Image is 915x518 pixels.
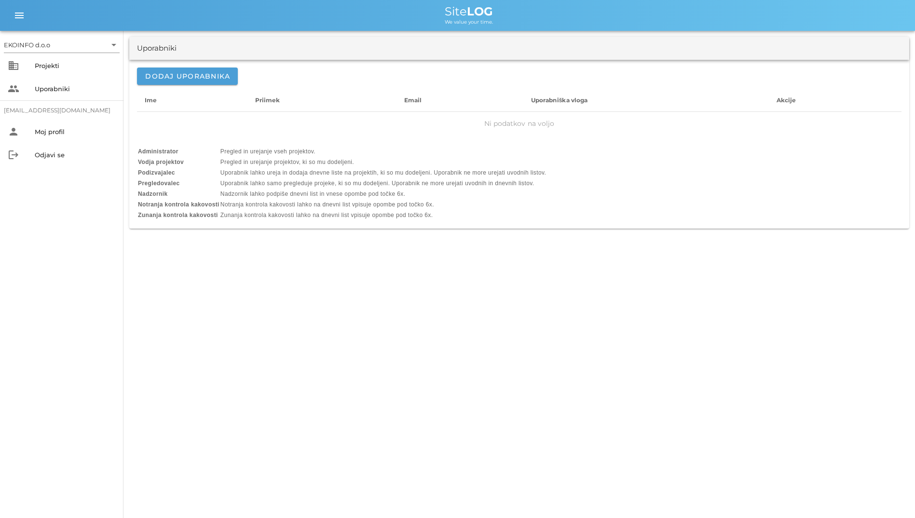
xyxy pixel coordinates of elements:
[220,189,546,199] td: Nadzornik lahko podpiše dnevni list in vnese opombe pod točke 6x.
[8,126,19,137] i: person
[445,19,493,25] span: We value your time.
[531,96,587,104] span: Uporabniška vloga
[769,89,901,112] th: Akcije: Ni razvrščeno. Aktivirajte za naraščajoče razvrščanje.
[255,96,280,104] span: Priimek
[467,4,493,18] b: LOG
[777,96,796,104] span: Akcije
[404,96,422,104] span: Email
[138,169,175,176] b: Podizvajalec
[247,89,396,112] th: Priimek: Ni razvrščeno. Aktivirajte za naraščajoče razvrščanje.
[14,10,25,21] i: menu
[35,85,116,93] div: Uporabniki
[8,149,19,161] i: logout
[35,151,116,159] div: Odjavi se
[4,37,120,53] div: EKOINFO d.o.o
[145,72,230,81] span: Dodaj uporabnika
[137,68,238,85] button: Dodaj uporabnika
[137,112,901,135] td: Ni podatkov na voljo
[138,159,184,165] b: Vodja projektov
[138,148,178,155] b: Administrator
[137,89,247,112] th: Ime: Ni razvrščeno. Aktivirajte za naraščajoče razvrščanje.
[138,191,168,197] b: Nadzornik
[138,180,180,187] b: Pregledovalec
[35,62,116,69] div: Projekti
[396,89,523,112] th: Email: Ni razvrščeno. Aktivirajte za naraščajoče razvrščanje.
[220,210,546,220] td: Zunanja kontrola kakovosti lahko na dnevni list vpisuje opombe pod točko 6x.
[137,43,177,54] div: Uporabniki
[8,83,19,95] i: people
[220,168,546,177] td: Uporabnik lahko ureja in dodaja dnevne liste na projektih, ki so mu dodeljeni. Uporabnik ne more ...
[4,41,50,49] div: EKOINFO d.o.o
[138,212,218,218] b: Zunanja kontrola kakovosti
[8,60,19,71] i: business
[445,4,493,18] span: Site
[220,200,546,209] td: Notranja kontrola kakovosti lahko na dnevni list vpisuje opombe pod točko 6x.
[220,147,546,156] td: Pregled in urejanje vseh projektov.
[220,157,546,167] td: Pregled in urejanje projektov, ki so mu dodeljeni.
[523,89,769,112] th: Uporabniška vloga: Ni razvrščeno. Aktivirajte za naraščajoče razvrščanje.
[108,39,120,51] i: arrow_drop_down
[35,128,116,136] div: Moj profil
[145,96,157,104] span: Ime
[220,178,546,188] td: Uporabnik lahko samo pregleduje projeke, ki so mu dodeljeni. Uporabnik ne more urejati uvodnih in...
[138,201,219,208] b: Notranja kontrola kakovosti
